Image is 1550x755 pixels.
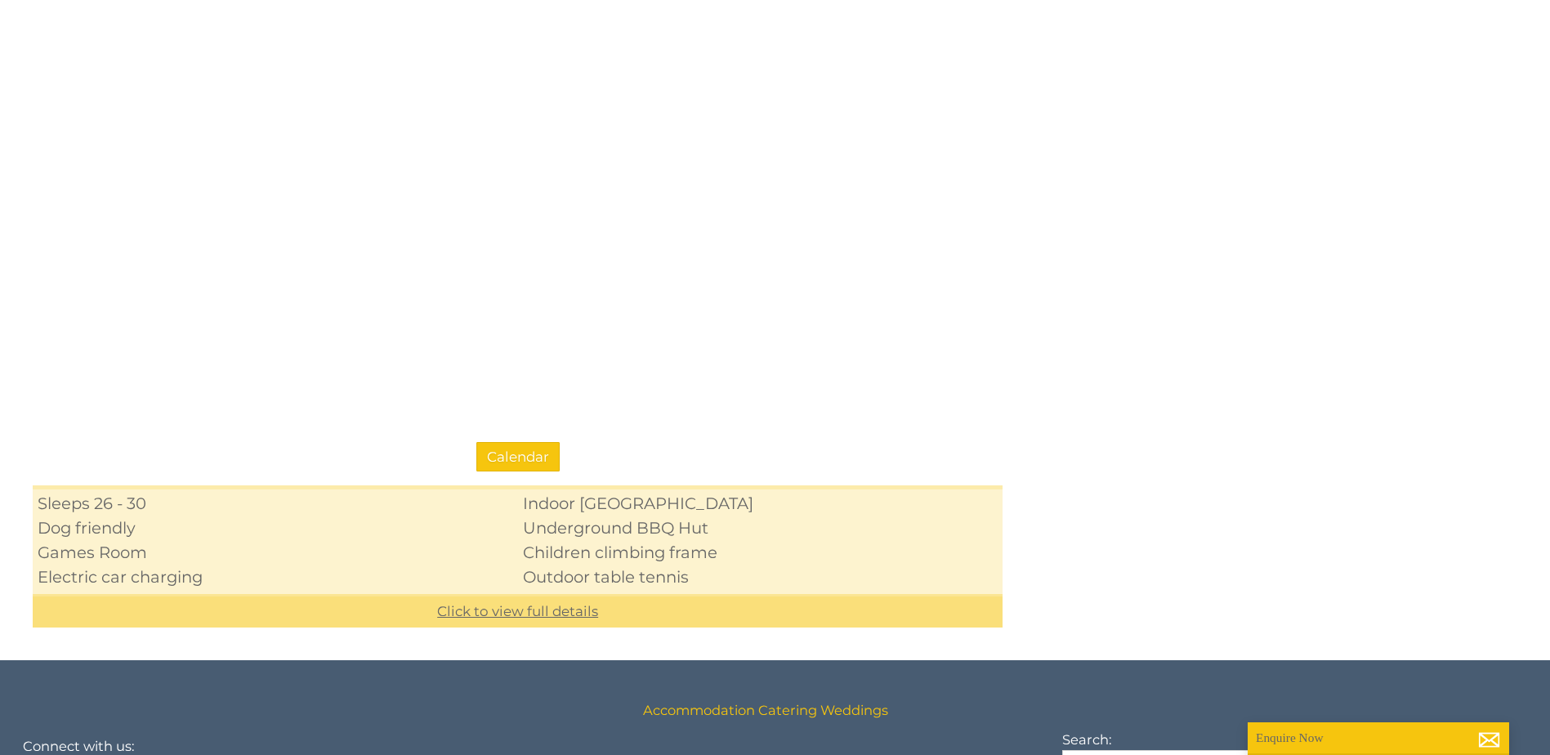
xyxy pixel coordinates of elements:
a: Click to view full details [33,594,1003,628]
a: Catering [758,702,817,718]
a: Accommodation [643,702,755,718]
li: Underground BBQ Hut [518,516,1003,540]
h3: Connect with us: [23,738,1033,754]
li: Outdoor table tennis [518,565,1003,589]
h3: Search: [1062,731,1508,748]
p: Enquire Now [1256,730,1501,745]
li: Children climbing frame [518,540,1003,565]
a: Calendar [476,442,560,471]
li: Indoor [GEOGRAPHIC_DATA] [518,491,1003,516]
li: Electric car charging [33,565,518,589]
li: Dog friendly [33,516,518,540]
li: Sleeps 26 - 30 [33,491,518,516]
a: Weddings [820,702,888,718]
li: Games Room [33,540,518,565]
